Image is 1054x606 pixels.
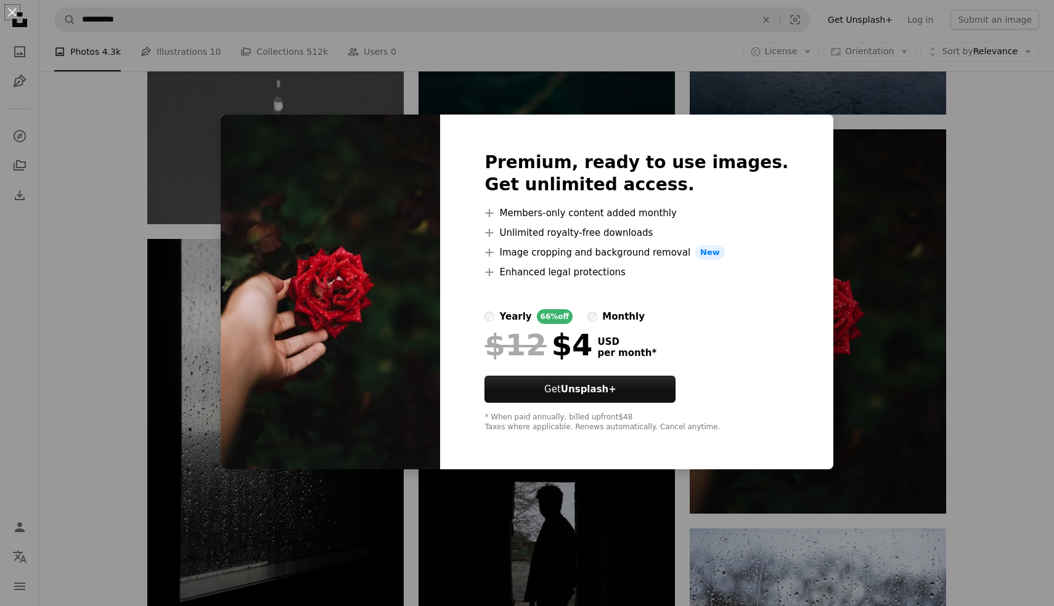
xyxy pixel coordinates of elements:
span: New [695,245,725,260]
img: premium_photo-1709581273242-c294107b5a28 [221,115,440,469]
input: yearly66%off [484,312,494,321]
div: yearly [499,309,531,324]
h2: Premium, ready to use images. Get unlimited access. [484,151,788,196]
div: 66% off [537,309,573,324]
li: Members-only content added monthly [484,206,788,220]
li: Unlimited royalty-free downloads [484,225,788,240]
div: $4 [484,329,592,361]
span: $12 [484,329,546,361]
span: USD [597,336,656,347]
button: GetUnsplash+ [484,376,676,403]
li: Image cropping and background removal [484,245,788,260]
input: monthly [587,312,597,321]
div: monthly [602,309,645,324]
strong: Unsplash+ [561,384,616,395]
span: per month * [597,347,656,358]
div: * When paid annually, billed upfront $48 Taxes where applicable. Renews automatically. Cancel any... [484,413,788,432]
li: Enhanced legal protections [484,265,788,280]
